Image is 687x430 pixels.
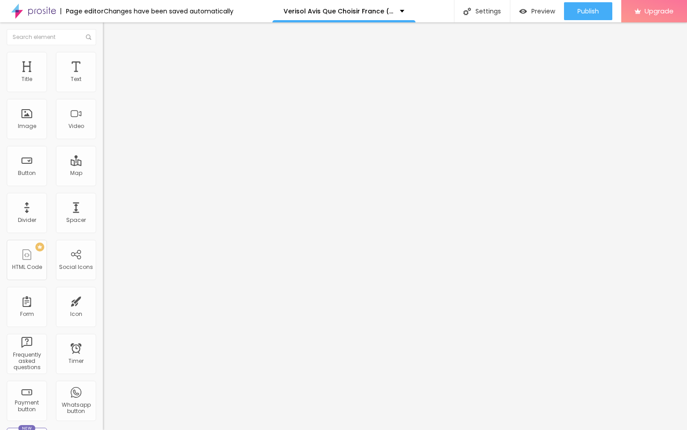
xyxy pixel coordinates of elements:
[18,217,36,223] div: Divider
[645,7,674,15] span: Upgrade
[71,76,81,82] div: Text
[577,8,599,15] span: Publish
[70,170,82,176] div: Map
[86,34,91,40] img: Icone
[70,311,82,317] div: Icon
[9,400,44,413] div: Payment button
[7,29,96,45] input: Search element
[58,402,93,415] div: Whatsapp button
[519,8,527,15] img: view-1.svg
[103,22,687,430] iframe: Editor
[66,217,86,223] div: Spacer
[60,8,104,14] div: Page editor
[104,8,233,14] div: Changes have been saved automatically
[59,264,93,270] div: Social Icons
[284,8,393,14] p: Verisol Avis Que Choisir France (Officiel™) Vaut-il le coup ?
[564,2,612,20] button: Publish
[463,8,471,15] img: Icone
[68,358,84,364] div: Timer
[9,352,44,371] div: Frequently asked questions
[18,170,36,176] div: Button
[12,264,42,270] div: HTML Code
[18,123,36,129] div: Image
[510,2,564,20] button: Preview
[531,8,555,15] span: Preview
[20,311,34,317] div: Form
[68,123,84,129] div: Video
[21,76,32,82] div: Title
